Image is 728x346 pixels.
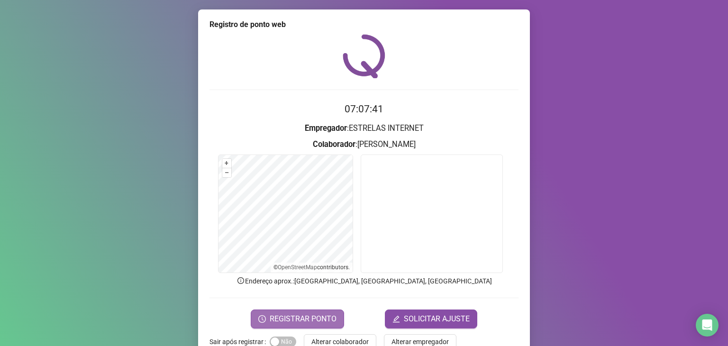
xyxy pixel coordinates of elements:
h3: : ESTRELAS INTERNET [209,122,519,135]
strong: Colaborador [313,140,355,149]
span: info-circle [237,276,245,285]
span: edit [392,315,400,323]
div: Open Intercom Messenger [696,314,719,337]
button: + [222,159,231,168]
li: © contributors. [273,264,350,271]
div: Registro de ponto web [209,19,519,30]
button: REGISTRAR PONTO [251,310,344,328]
span: SOLICITAR AJUSTE [404,313,470,325]
img: QRPoint [343,34,385,78]
strong: Empregador [305,124,347,133]
p: Endereço aprox. : [GEOGRAPHIC_DATA], [GEOGRAPHIC_DATA], [GEOGRAPHIC_DATA] [209,276,519,286]
a: OpenStreetMap [278,264,317,271]
button: – [222,168,231,177]
h3: : [PERSON_NAME] [209,138,519,151]
span: REGISTRAR PONTO [270,313,337,325]
span: clock-circle [258,315,266,323]
time: 07:07:41 [345,103,383,115]
button: editSOLICITAR AJUSTE [385,310,477,328]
